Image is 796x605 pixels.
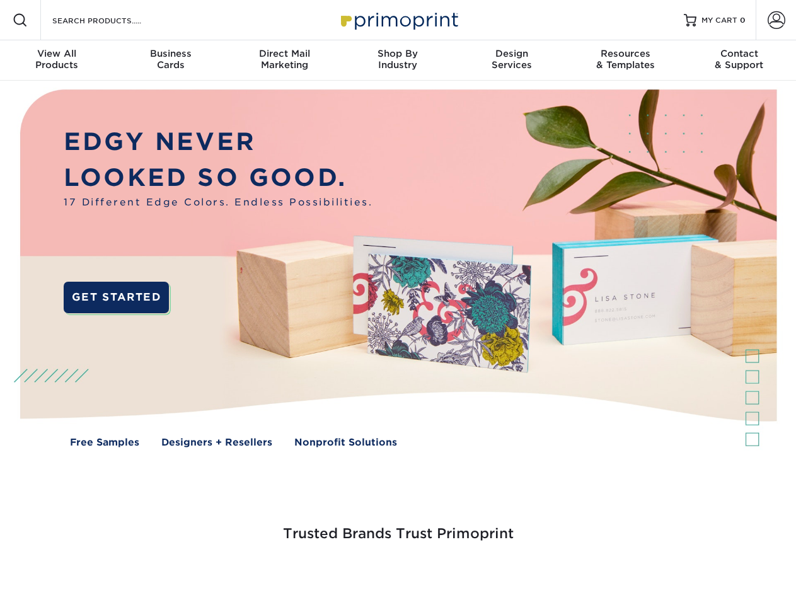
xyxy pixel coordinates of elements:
span: MY CART [701,15,737,26]
span: Direct Mail [228,48,341,59]
span: Design [455,48,568,59]
p: LOOKED SO GOOD. [64,160,372,196]
div: Services [455,48,568,71]
a: Free Samples [70,435,139,450]
span: Resources [568,48,682,59]
a: Resources& Templates [568,40,682,81]
a: BusinessCards [113,40,227,81]
p: EDGY NEVER [64,124,372,160]
div: Industry [341,48,454,71]
span: Shop By [341,48,454,59]
div: & Templates [568,48,682,71]
div: Marketing [228,48,341,71]
input: SEARCH PRODUCTS..... [51,13,174,28]
span: 17 Different Edge Colors. Endless Possibilities. [64,195,372,210]
a: Shop ByIndustry [341,40,454,81]
img: Primoprint [335,6,461,33]
a: GET STARTED [64,282,169,313]
span: 0 [740,16,746,25]
div: Cards [113,48,227,71]
a: Designers + Resellers [161,435,272,450]
h3: Trusted Brands Trust Primoprint [30,495,767,557]
a: Contact& Support [683,40,796,81]
a: Direct MailMarketing [228,40,341,81]
a: DesignServices [455,40,568,81]
span: Contact [683,48,796,59]
span: Business [113,48,227,59]
a: Nonprofit Solutions [294,435,397,450]
div: & Support [683,48,796,71]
